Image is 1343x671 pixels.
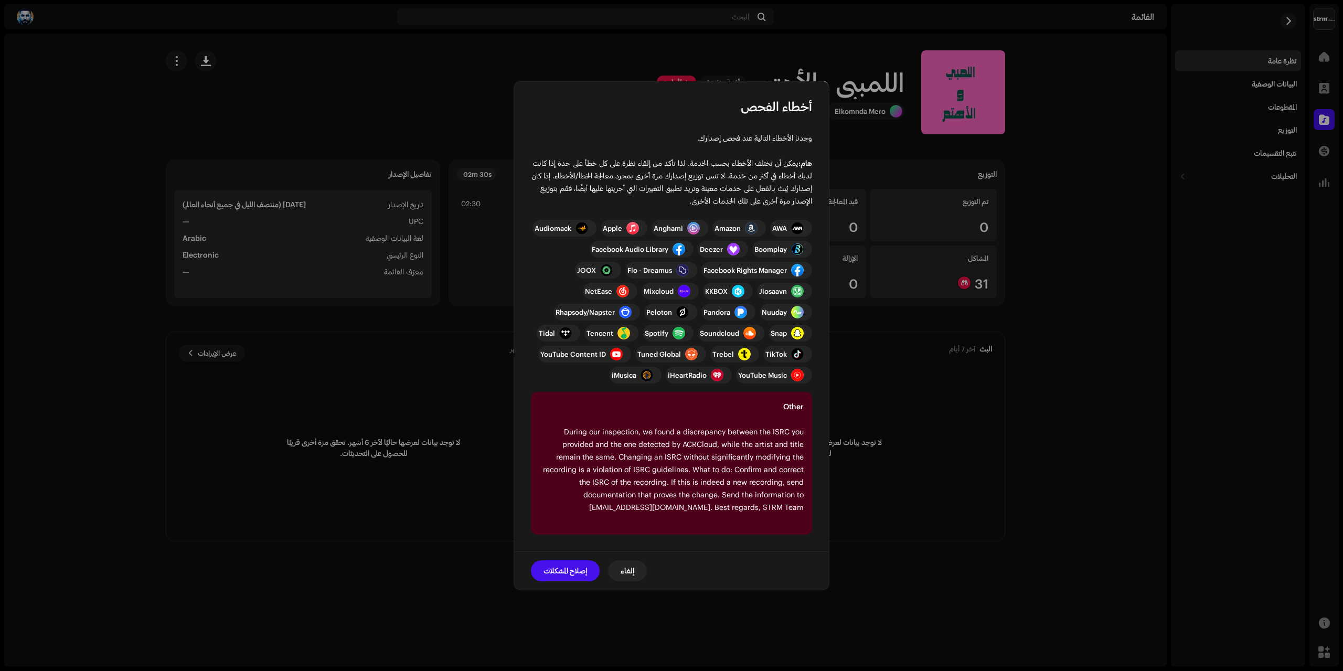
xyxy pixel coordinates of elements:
div: Deezer [700,245,723,253]
div: NetEase [585,287,612,295]
div: Tidal [539,329,555,337]
div: AWA [772,224,787,232]
div: iHeartRadio [668,371,707,379]
div: JOOX [577,266,596,274]
strong: هام: [798,158,812,167]
div: During our inspection, we found a discrepancy between the ISRC you provided and the one detected ... [539,425,804,514]
button: إلغاء [608,560,647,581]
button: إصلاح المشكلات [531,560,600,581]
div: YouTube Content ID [540,350,606,358]
div: iMusica [612,371,636,379]
div: Tencent [587,329,613,337]
div: Flo - Dreamus [627,266,672,274]
div: Soundcloud [700,329,739,337]
div: Boomplay [754,245,787,253]
div: Mixcloud [644,287,674,295]
div: Trebel [712,350,734,358]
div: Jiosaavn [759,287,787,295]
div: Amazon [715,224,741,232]
div: YouTube Music [738,371,787,379]
div: Snap [771,329,787,337]
span: إصلاح المشكلات [543,560,587,581]
div: Rhapsody/Napster [556,308,615,316]
span: إلغاء [621,560,634,581]
b: Other [783,402,804,411]
div: وجدنا الأخطاء التالية عند فحص إصدارك. [531,132,812,144]
div: Anghami [654,224,683,232]
div: KKBOX [705,287,728,295]
div: Tuned Global [637,350,681,358]
div: Nuuday [762,308,787,316]
div: Peloton [646,308,672,316]
div: Spotify [645,329,668,337]
div: TikTok [765,350,787,358]
div: Apple [603,224,622,232]
span: أخطاء الفحص [741,98,812,115]
div: Facebook Audio Library [592,245,668,253]
div: Audiomack [535,224,571,232]
div: Facebook Rights Manager [704,266,787,274]
div: Pandora [704,308,730,316]
div: يمكن أن تختلف الأخطاء بحسب الخدمة. لذا تأكد من إلقاء نظرة على كل خطأ على حدة إذا كانت لديك أخطاء ... [531,157,812,207]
